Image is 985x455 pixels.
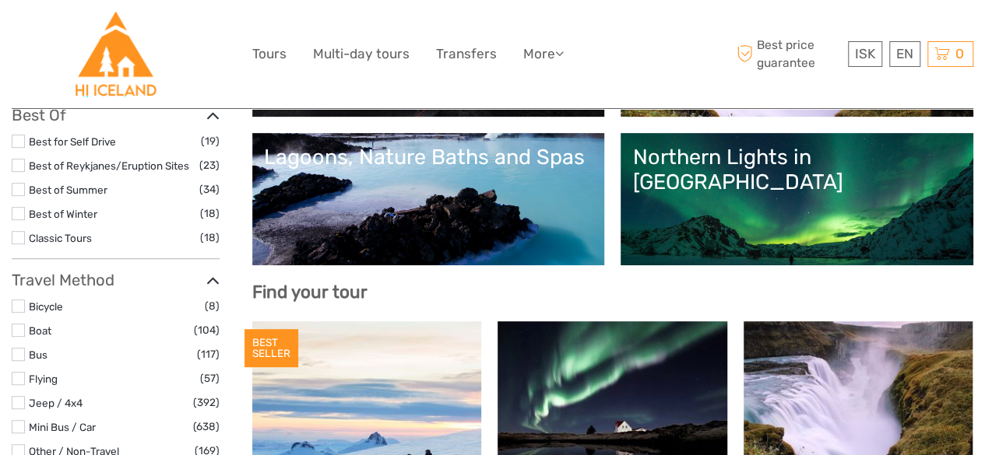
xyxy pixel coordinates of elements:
span: (392) [193,394,220,411]
span: (117) [197,345,220,363]
span: (104) [194,321,220,339]
span: (23) [199,156,220,174]
span: ISK [855,46,875,61]
a: Multi-day tours [313,43,410,65]
a: Tours [252,43,287,65]
a: Transfers [436,43,497,65]
span: (18) [200,205,220,222]
a: Bicycle [29,300,63,313]
p: We're away right now. Please check back later! [22,27,176,40]
a: Best of Winter [29,208,97,220]
a: More [523,43,564,65]
div: Northern Lights in [GEOGRAPHIC_DATA] [632,145,962,195]
span: (19) [201,132,220,150]
button: Open LiveChat chat widget [179,24,198,43]
span: 0 [953,46,966,61]
span: (638) [193,418,220,436]
a: Best of Summer [29,184,107,196]
h3: Best Of [12,106,220,124]
div: EN [889,41,920,67]
a: Best of Reykjanes/Eruption Sites [29,159,189,172]
img: Hostelling International [73,12,158,96]
a: Classic Tours [29,232,92,244]
a: Northern Lights in [GEOGRAPHIC_DATA] [632,145,962,254]
a: Jeep / 4x4 [29,397,83,409]
span: (8) [205,297,220,315]
a: Flying [29,373,58,385]
span: Best price guarantee [733,37,844,71]
a: Bus [29,348,47,361]
a: Mini Bus / Car [29,421,96,433]
h3: Travel Method [12,271,220,289]
a: Lagoons, Nature Baths and Spas [264,145,593,254]
a: Best for Self Drive [29,135,116,148]
div: Lagoons, Nature Baths and Spas [264,145,593,170]
div: BEST SELLER [244,329,298,368]
span: (57) [200,369,220,387]
a: Boat [29,324,51,337]
b: Find your tour [252,282,368,303]
span: (34) [199,180,220,198]
span: (18) [200,229,220,247]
